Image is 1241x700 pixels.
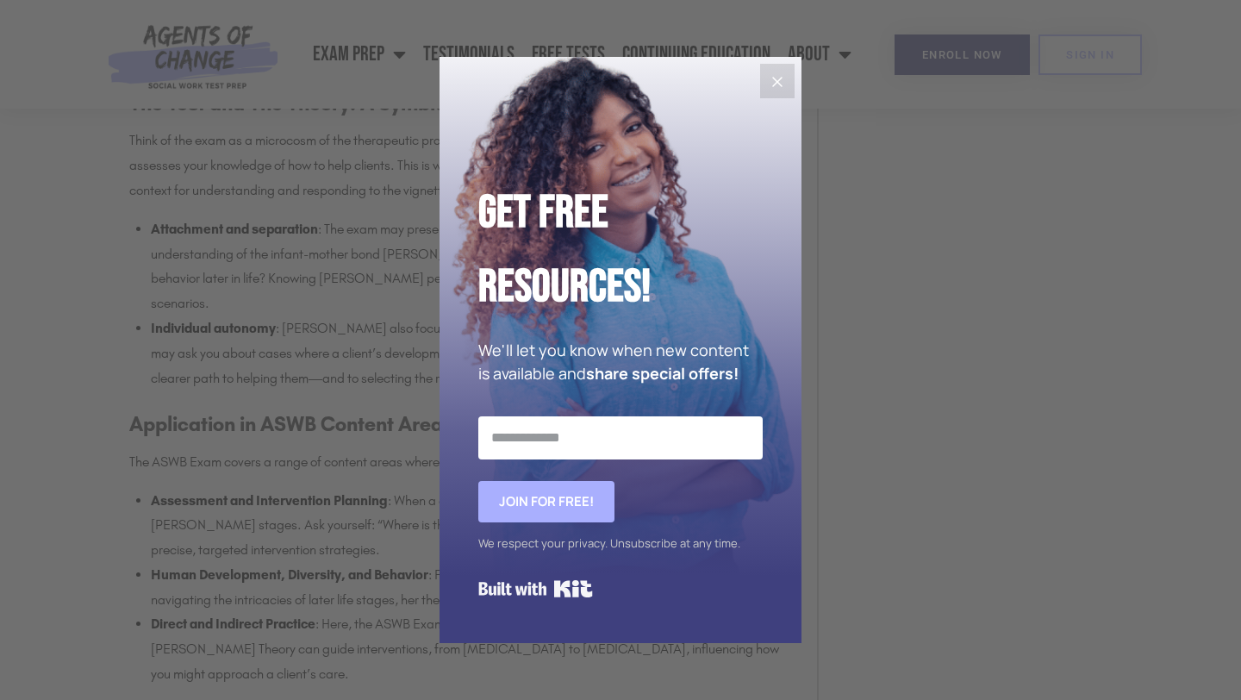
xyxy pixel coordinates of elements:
strong: share special offers! [586,363,739,384]
button: Join for FREE! [478,481,614,522]
a: Built with Kit [478,573,593,604]
input: Email Address [478,416,763,459]
p: We'll let you know when new content is available and [478,339,763,385]
div: We respect your privacy. Unsubscribe at any time. [478,531,763,556]
h2: Get Free Resources! [478,176,763,325]
button: Close [760,64,795,98]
